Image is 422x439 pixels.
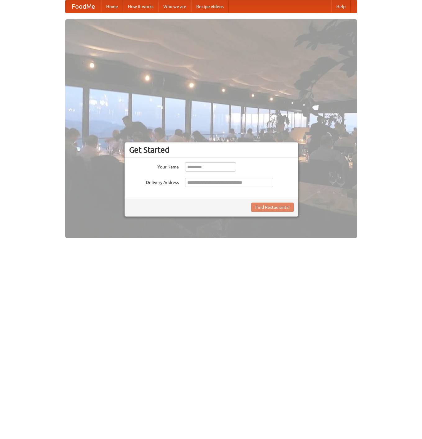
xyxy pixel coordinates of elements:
[101,0,123,13] a: Home
[129,145,294,155] h3: Get Started
[123,0,158,13] a: How it works
[129,178,179,186] label: Delivery Address
[191,0,229,13] a: Recipe videos
[251,203,294,212] button: Find Restaurants!
[66,0,101,13] a: FoodMe
[331,0,351,13] a: Help
[129,162,179,170] label: Your Name
[158,0,191,13] a: Who we are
